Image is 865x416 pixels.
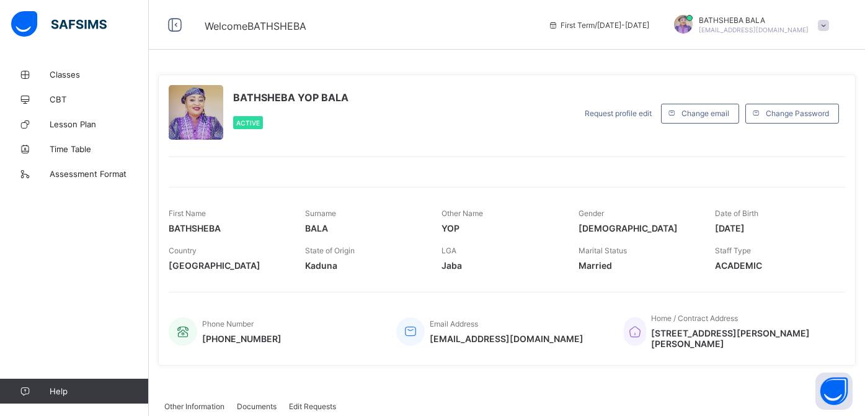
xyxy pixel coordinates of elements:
span: Edit Requests [289,402,336,411]
span: [DEMOGRAPHIC_DATA] [579,223,696,233]
span: Change email [681,109,729,118]
span: Help [50,386,148,396]
span: Jaba [441,260,559,271]
span: Time Table [50,144,149,154]
span: Staff Type [715,246,751,255]
span: Home / Contract Address [651,314,738,323]
span: CBT [50,94,149,104]
span: Country [169,246,197,255]
span: Date of Birth [715,209,758,218]
span: [DATE] [715,223,833,233]
span: Surname [305,209,336,218]
span: Active [236,119,260,127]
span: BALA [305,223,423,233]
span: Request profile edit [585,109,652,118]
span: BATHSHEBA YOP BALA [233,91,348,104]
span: [EMAIL_ADDRESS][DOMAIN_NAME] [430,333,583,344]
img: safsims [11,11,107,37]
span: [PHONE_NUMBER] [202,333,282,344]
span: [GEOGRAPHIC_DATA] [169,260,286,271]
span: Married [579,260,696,271]
span: [STREET_ADDRESS][PERSON_NAME][PERSON_NAME] [651,328,833,349]
span: Lesson Plan [50,119,149,129]
span: Other Name [441,209,483,218]
span: BATHSHEBA BALA [699,16,809,25]
span: Change Password [766,109,829,118]
span: Email Address [430,319,478,328]
span: ACADEMIC [715,260,833,271]
span: session/term information [548,20,649,30]
span: Kaduna [305,260,423,271]
span: Gender [579,209,604,218]
span: [EMAIL_ADDRESS][DOMAIN_NAME] [699,26,809,34]
span: Other Information [164,402,224,411]
span: State of Origin [305,246,355,255]
span: Phone Number [202,319,254,328]
button: Open asap [815,373,853,410]
span: LGA [441,246,456,255]
span: First Name [169,209,206,218]
div: BATHSHEBA BALA [662,15,835,35]
span: Classes [50,70,149,79]
span: Documents [237,402,277,411]
span: Marital Status [579,246,627,255]
span: Welcome BATHSHEBA [205,20,306,32]
span: YOP [441,223,559,233]
span: Assessment Format [50,169,149,179]
span: BATHSHEBA [169,223,286,233]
